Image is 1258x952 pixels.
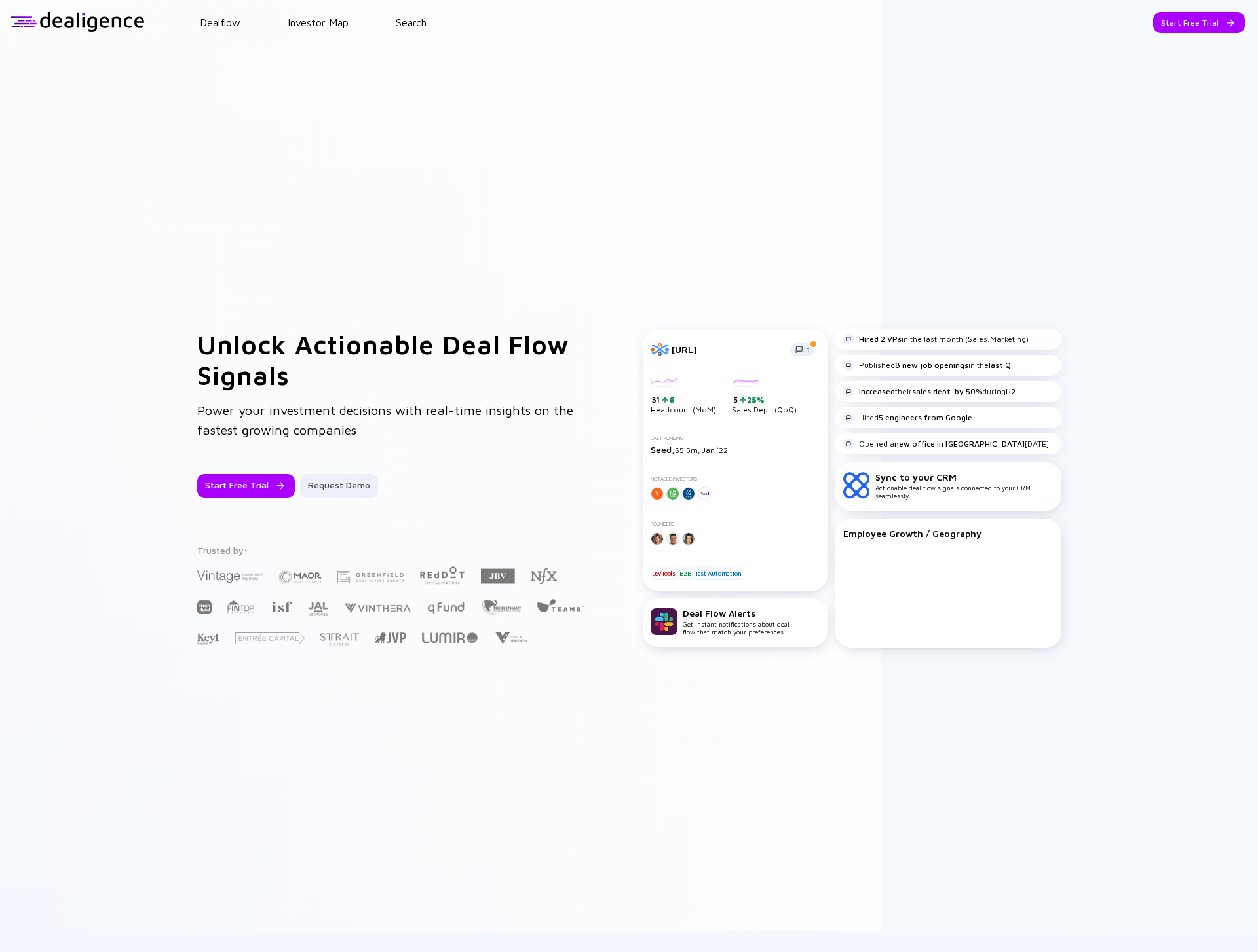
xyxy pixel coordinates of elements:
[300,474,378,498] button: Request Demo
[308,602,328,616] img: JAL Ventures
[419,564,465,585] img: Red Dot Capital Partners
[537,598,584,612] img: Team8
[859,334,902,344] strong: Hired 2 VPs
[651,476,820,482] div: Notable Investors
[427,600,465,615] img: Q Fund
[879,412,972,422] strong: 5 engineers from Google
[197,545,586,556] div: Trusted by:
[197,329,590,390] h1: Unlock Actionable Deal Flow Signals
[843,386,1016,397] div: their during
[197,403,573,437] span: Power your investment decisions with real-time insights on the fastest growing companies
[651,377,716,415] div: Headcount (MoM)
[875,471,1054,500] div: Actionable deal flow signals connected to your CRM seamlessly
[271,600,292,612] img: Israel Secondary Fund
[227,600,255,614] img: FINTOP Capital
[197,633,219,646] img: Key1 Capital
[668,395,675,405] div: 6
[481,568,515,585] img: JBV Capital
[694,566,742,579] div: Test Automation
[989,360,1011,370] strong: last Q
[200,16,240,28] a: Dealflow
[651,444,675,455] span: Seed,
[875,471,1054,483] div: Sync to your CRM
[652,395,716,405] div: 31
[337,571,404,583] img: Greenfield Partners
[531,568,557,584] img: NFX
[683,608,790,619] div: Deal Flow Alerts
[344,602,411,614] img: Vinthera
[678,566,692,579] div: B2B
[843,334,1029,344] div: in the last month (Sales,Marketing)
[651,566,677,579] div: DevTools
[859,386,895,396] strong: Increased
[493,632,528,644] img: Viola Growth
[843,412,972,423] div: Hired
[481,600,521,615] img: The Elephant
[843,439,1049,449] div: Opened a [DATE]
[843,360,1011,371] div: Published in the
[278,566,322,588] img: Maor Investments
[651,521,820,527] div: Founders
[895,360,968,370] strong: 8 new job openings
[1153,12,1245,33] button: Start Free Trial
[1006,386,1016,396] strong: H2
[235,632,305,644] img: Entrée Capital
[912,386,982,396] strong: sales dept. by 50%
[197,474,295,498] button: Start Free Trial
[320,633,359,646] img: Strait Capital
[288,16,349,28] a: Investor Map
[375,632,406,643] img: Jerusalem Venture Partners
[732,377,797,415] div: Sales Dept. (QoQ)
[746,395,765,405] div: 25%
[683,608,790,636] div: Get instant notifications about deal flow that match your preferences
[651,444,820,455] div: $5.5m, Jan `22
[396,16,427,28] a: Search
[672,344,782,355] div: [URL]
[733,395,797,405] div: 5
[197,569,263,584] img: Vintage Investment Partners
[422,632,478,643] img: Lumir Ventures
[651,435,820,441] div: Last Funding
[843,528,1054,539] div: Employee Growth / Geography
[894,439,1025,449] strong: new office in [GEOGRAPHIC_DATA]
